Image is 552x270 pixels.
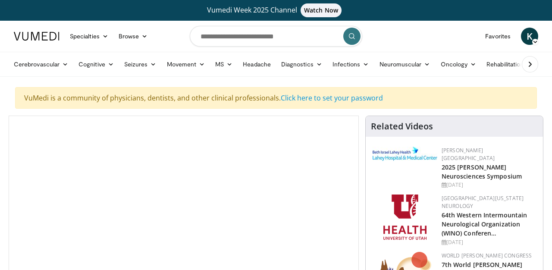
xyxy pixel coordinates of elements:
a: Neuromuscular [374,56,436,73]
a: Seizures [119,56,162,73]
a: [GEOGRAPHIC_DATA][US_STATE] Neurology [442,195,524,210]
a: Vumedi Week 2025 ChannelWatch Now [15,3,537,17]
div: [DATE] [442,181,536,189]
a: Favorites [480,28,516,45]
a: Rehabilitation [481,56,529,73]
a: Oncology [436,56,482,73]
div: [DATE] [442,239,536,246]
img: VuMedi Logo [14,32,60,41]
a: Infections [327,56,374,73]
a: World [PERSON_NAME] Congress [442,252,532,259]
div: VuMedi is a community of physicians, dentists, and other clinical professionals. [15,87,537,109]
a: Browse [113,28,153,45]
a: 64th Western Intermountain Neurological Organization (WINO) Conferen… [442,211,527,237]
a: 2025 [PERSON_NAME] Neurosciences Symposium [442,163,522,180]
a: Movement [162,56,210,73]
img: f6362829-b0a3-407d-a044-59546adfd345.png.150x105_q85_autocrop_double_scale_upscale_version-0.2.png [383,195,427,240]
a: Cerebrovascular [9,56,73,73]
a: Cognitive [73,56,119,73]
a: [PERSON_NAME][GEOGRAPHIC_DATA] [442,147,495,162]
input: Search topics, interventions [190,26,362,47]
a: Specialties [65,28,113,45]
a: Click here to set your password [281,93,383,103]
h4: Related Videos [371,121,433,132]
a: Diagnostics [276,56,327,73]
a: K [521,28,538,45]
span: Watch Now [301,3,342,17]
a: Headache [238,56,276,73]
a: MS [210,56,238,73]
img: e7977282-282c-4444-820d-7cc2733560fd.jpg.150x105_q85_autocrop_double_scale_upscale_version-0.2.jpg [373,147,437,161]
span: Vumedi Week 2025 Channel [207,5,345,15]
